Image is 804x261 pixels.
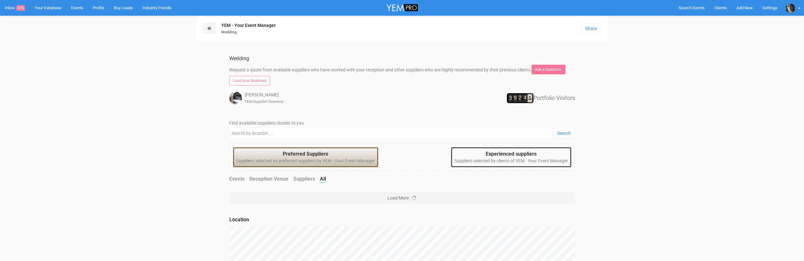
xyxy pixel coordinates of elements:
[233,147,378,167] div: Suppliers selected as preferred suppliers by YEM - Your Event Manager
[451,147,571,167] div: Suppliers selected by clients of YEM - Your Event Manager
[245,99,284,104] small: YEM Supplier Directory
[221,30,237,34] small: Wedding
[528,94,532,102] div: 1
[229,92,345,104] div: [PERSON_NAME]
[236,151,375,158] legend: Preferred Suppliers
[553,128,575,139] a: Search
[229,76,270,86] a: Load your Business
[509,94,512,102] div: 3
[221,23,276,28] strong: YEM - Your Event Manager
[679,5,705,10] span: Search Events
[229,92,242,104] img: open-uri20200524-4-1f5v9j8
[736,5,753,10] span: Add New
[224,48,580,111] div: Request a quote from available suppliers who have worked with your reception and other suppliers ...
[229,120,575,126] label: Find available suppliers closest to you
[229,128,553,139] input: Search by location ...
[714,5,727,10] span: Clients
[229,175,245,183] a: Events
[518,94,522,102] div: 2
[229,216,575,224] legend: Location
[514,94,517,102] div: 9
[16,5,25,11] span: 435
[524,94,527,102] div: 4
[249,175,288,183] a: Reception Venue
[320,175,326,183] a: All
[229,192,575,203] button: Load More
[454,151,568,158] legend: Experienced suppliers
[581,23,601,34] a: Share
[293,175,315,183] a: Suppliers
[229,56,575,61] h4: Wedding
[460,93,575,103] div: Portfolio Visitors
[532,65,565,74] a: Ask a Question.
[785,4,795,13] img: open-uri20180901-4-1gex2cl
